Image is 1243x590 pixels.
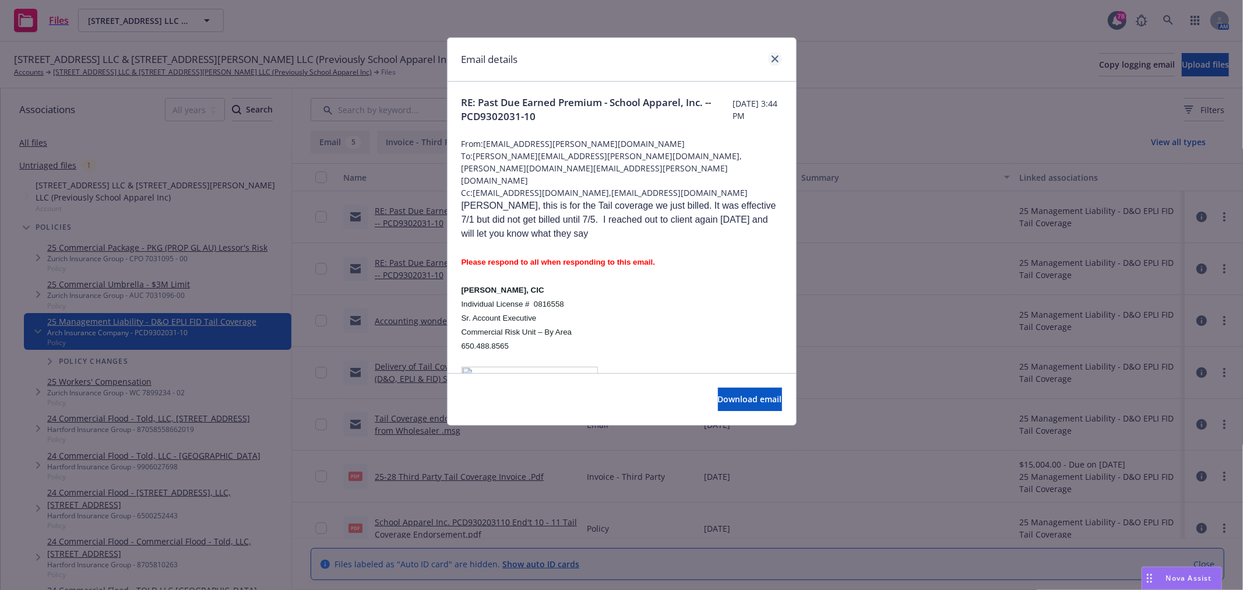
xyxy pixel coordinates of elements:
span: Please respond to all when responding to this email. [462,258,656,266]
img: image002.png@01DBF59F.5F46EB10 [462,367,598,390]
span: Individual License # 0816558 [462,300,564,308]
button: Download email [718,388,782,411]
span: [PERSON_NAME], this is for the Tail coverage we just billed. It was effective 7/1 but did not get... [462,201,776,238]
h1: Email details [462,52,518,67]
span: [PERSON_NAME], CIC [462,286,544,294]
div: Drag to move [1142,567,1157,589]
span: Sr. Account Executive [462,314,537,322]
span: Cc: [EMAIL_ADDRESS][DOMAIN_NAME],[EMAIL_ADDRESS][DOMAIN_NAME] [462,187,782,199]
span: [DATE] 3:44 PM [733,97,782,122]
span: Download email [718,394,782,405]
span: Commercial Risk Unit – By Area [462,328,572,336]
a: close [768,52,782,66]
span: 650.488.8565 [462,342,509,350]
button: Nova Assist [1142,567,1222,590]
span: To: [PERSON_NAME][EMAIL_ADDRESS][PERSON_NAME][DOMAIN_NAME],[PERSON_NAME][DOMAIN_NAME][EMAIL_ADDRE... [462,150,782,187]
span: Nova Assist [1166,573,1212,583]
span: RE: Past Due Earned Premium - School Apparel, Inc. -- PCD9302031-10 [462,96,733,124]
span: From: [EMAIL_ADDRESS][PERSON_NAME][DOMAIN_NAME] [462,138,782,150]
